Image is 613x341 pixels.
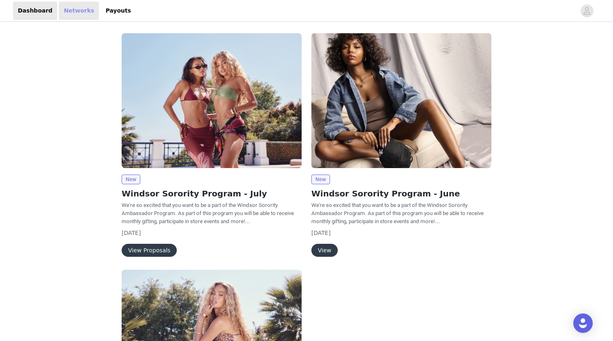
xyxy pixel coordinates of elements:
[311,33,491,168] img: Windsor
[122,188,302,200] h2: Windsor Sorority Program - July
[59,2,99,20] a: Networks
[311,247,338,254] a: View
[311,175,330,184] span: New
[122,244,177,257] button: View Proposals
[573,313,593,333] div: Open Intercom Messenger
[311,230,330,236] span: [DATE]
[311,188,491,200] h2: Windsor Sorority Program - June
[122,247,177,254] a: View Proposals
[122,202,294,224] span: We're so excited that you want to be a part of the Windsor Sorority Ambassador Program. As part o...
[311,244,338,257] button: View
[311,202,484,224] span: We're so excited that you want to be a part of the Windsor Sorority Ambassador Program. As part o...
[101,2,136,20] a: Payouts
[122,33,302,168] img: Windsor
[583,4,591,17] div: avatar
[13,2,57,20] a: Dashboard
[122,230,141,236] span: [DATE]
[122,175,140,184] span: New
